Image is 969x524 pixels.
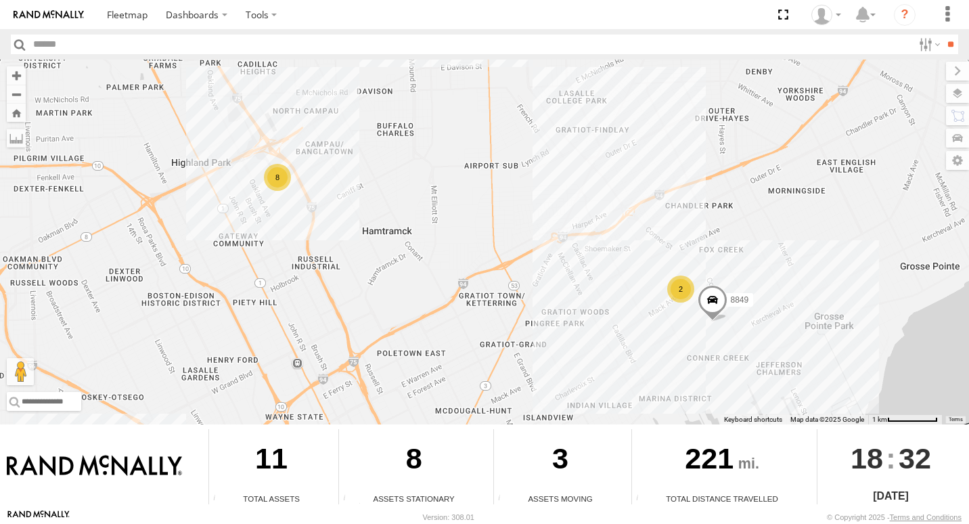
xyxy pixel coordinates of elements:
span: 18 [851,429,883,487]
i: ? [894,4,916,26]
button: Keyboard shortcuts [724,415,782,424]
button: Drag Pegman onto the map to open Street View [7,358,34,385]
a: Terms and Conditions [890,513,962,521]
div: Total Distance Travelled [632,493,812,504]
div: Total number of assets current stationary. [339,494,359,504]
button: Zoom in [7,66,26,85]
div: © Copyright 2025 - [827,513,962,521]
img: Rand McNally [7,455,182,478]
label: Measure [7,129,26,148]
label: Search Filter Options [914,35,943,54]
div: 8 [264,164,291,191]
div: 2 [667,276,694,303]
div: Total number of Enabled Assets [209,494,229,504]
div: 3 [494,429,627,493]
a: Visit our Website [7,510,70,524]
div: Total distance travelled by all assets within specified date range and applied filters [632,494,652,504]
div: Valeo Dash [807,5,846,25]
span: 8849 [730,295,748,305]
div: 8 [339,429,489,493]
button: Zoom Home [7,104,26,122]
a: Terms (opens in new tab) [949,416,963,422]
img: rand-logo.svg [14,10,84,20]
div: Assets Stationary [339,493,489,504]
div: Total Assets [209,493,334,504]
div: : [817,429,964,487]
div: 221 [632,429,812,493]
label: Map Settings [946,151,969,170]
span: Map data ©2025 Google [790,416,864,423]
div: Assets Moving [494,493,627,504]
span: 32 [899,429,931,487]
div: Version: 308.01 [423,513,474,521]
button: Zoom out [7,85,26,104]
div: [DATE] [817,488,964,504]
button: Map Scale: 1 km per 71 pixels [868,415,942,424]
div: Total number of assets current in transit. [494,494,514,504]
span: 1 km [872,416,887,423]
div: 11 [209,429,334,493]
